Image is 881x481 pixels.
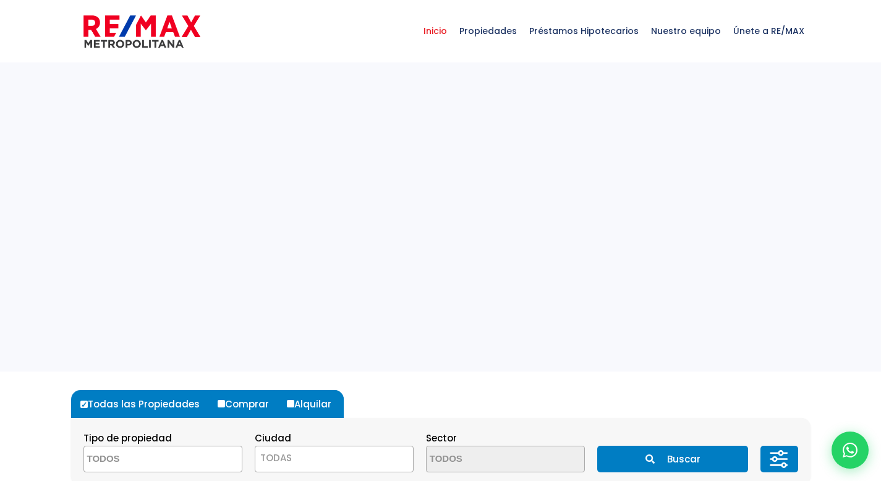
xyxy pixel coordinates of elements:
[255,446,414,472] span: TODAS
[255,449,413,467] span: TODAS
[84,446,204,473] textarea: Search
[255,432,291,445] span: Ciudad
[260,451,292,464] span: TODAS
[426,432,457,445] span: Sector
[597,446,748,472] button: Buscar
[218,400,225,407] input: Comprar
[453,12,523,49] span: Propiedades
[417,12,453,49] span: Inicio
[215,390,281,418] label: Comprar
[287,400,294,407] input: Alquilar
[77,390,212,418] label: Todas las Propiedades
[80,401,88,408] input: Todas las Propiedades
[523,12,645,49] span: Préstamos Hipotecarios
[645,12,727,49] span: Nuestro equipo
[427,446,547,473] textarea: Search
[83,13,200,50] img: remax-metropolitana-logo
[284,390,344,418] label: Alquilar
[83,432,172,445] span: Tipo de propiedad
[727,12,811,49] span: Únete a RE/MAX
